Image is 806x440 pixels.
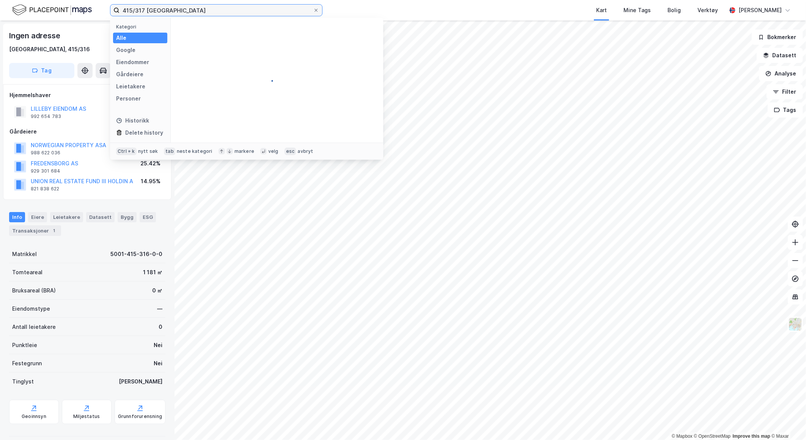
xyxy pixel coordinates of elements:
[118,212,137,222] div: Bygg
[22,413,46,420] div: Geoinnsyn
[158,71,164,77] img: spinner.a6d8c91a73a9ac5275cf975e30b51cfb.svg
[596,6,607,15] div: Kart
[768,102,803,118] button: Tags
[788,317,803,332] img: Z
[152,286,162,295] div: 0 ㎡
[143,268,162,277] div: 1 181 ㎡
[116,82,145,91] div: Leietakere
[235,148,254,154] div: markere
[86,212,115,222] div: Datasett
[120,5,313,16] input: Søk på adresse, matrikkel, gårdeiere, leietakere eller personer
[119,377,162,386] div: [PERSON_NAME]
[138,148,158,154] div: nytt søk
[140,159,161,168] div: 25.42%
[110,250,162,259] div: 5001-415-316-0-0
[9,127,165,136] div: Gårdeiere
[268,148,279,154] div: velg
[9,225,61,236] div: Transaksjoner
[12,359,42,368] div: Festegrunn
[298,148,313,154] div: avbryt
[697,6,718,15] div: Verktøy
[31,150,60,156] div: 988 622 036
[9,63,74,78] button: Tag
[116,70,143,79] div: Gårdeiere
[158,83,164,90] img: spinner.a6d8c91a73a9ac5275cf975e30b51cfb.svg
[31,186,59,192] div: 821 838 622
[158,47,164,53] img: spinner.a6d8c91a73a9ac5275cf975e30b51cfb.svg
[12,3,92,17] img: logo.f888ab2527a4732fd821a326f86c7f29.svg
[694,434,731,439] a: OpenStreetMap
[667,6,681,15] div: Bolig
[140,212,156,222] div: ESG
[12,322,56,332] div: Antall leietakere
[116,148,137,155] div: Ctrl + k
[116,116,149,125] div: Historikk
[767,84,803,99] button: Filter
[116,33,126,42] div: Alle
[738,6,782,15] div: [PERSON_NAME]
[31,168,60,174] div: 929 301 684
[9,30,61,42] div: Ingen adresse
[31,113,61,119] div: 992 654 783
[164,148,175,155] div: tab
[12,286,56,295] div: Bruksareal (BRA)
[12,250,37,259] div: Matrikkel
[116,24,167,30] div: Kategori
[9,212,25,222] div: Info
[50,212,83,222] div: Leietakere
[158,35,164,41] img: spinner.a6d8c91a73a9ac5275cf975e30b51cfb.svg
[285,148,296,155] div: esc
[118,413,162,420] div: Grunnforurensning
[116,46,135,55] div: Google
[116,94,141,103] div: Personer
[757,48,803,63] button: Datasett
[116,58,149,67] div: Eiendommer
[623,6,651,15] div: Mine Tags
[125,128,163,137] div: Delete history
[28,212,47,222] div: Eiere
[154,341,162,350] div: Nei
[159,322,162,332] div: 0
[768,404,806,440] iframe: Chat Widget
[157,304,162,313] div: —
[158,96,164,102] img: spinner.a6d8c91a73a9ac5275cf975e30b51cfb.svg
[73,413,100,420] div: Miljøstatus
[141,177,161,186] div: 14.95%
[759,66,803,81] button: Analyse
[158,118,164,124] img: spinner.a6d8c91a73a9ac5275cf975e30b51cfb.svg
[733,434,770,439] a: Improve this map
[672,434,693,439] a: Mapbox
[12,341,37,350] div: Punktleie
[768,404,806,440] div: Kontrollprogram for chat
[9,91,165,100] div: Hjemmelshaver
[154,359,162,368] div: Nei
[177,148,213,154] div: neste kategori
[12,268,43,277] div: Tomteareal
[158,59,164,65] img: spinner.a6d8c91a73a9ac5275cf975e30b51cfb.svg
[50,227,58,234] div: 1
[271,74,283,86] img: spinner.a6d8c91a73a9ac5275cf975e30b51cfb.svg
[752,30,803,45] button: Bokmerker
[9,45,90,54] div: [GEOGRAPHIC_DATA], 415/316
[12,377,34,386] div: Tinglyst
[12,304,50,313] div: Eiendomstype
